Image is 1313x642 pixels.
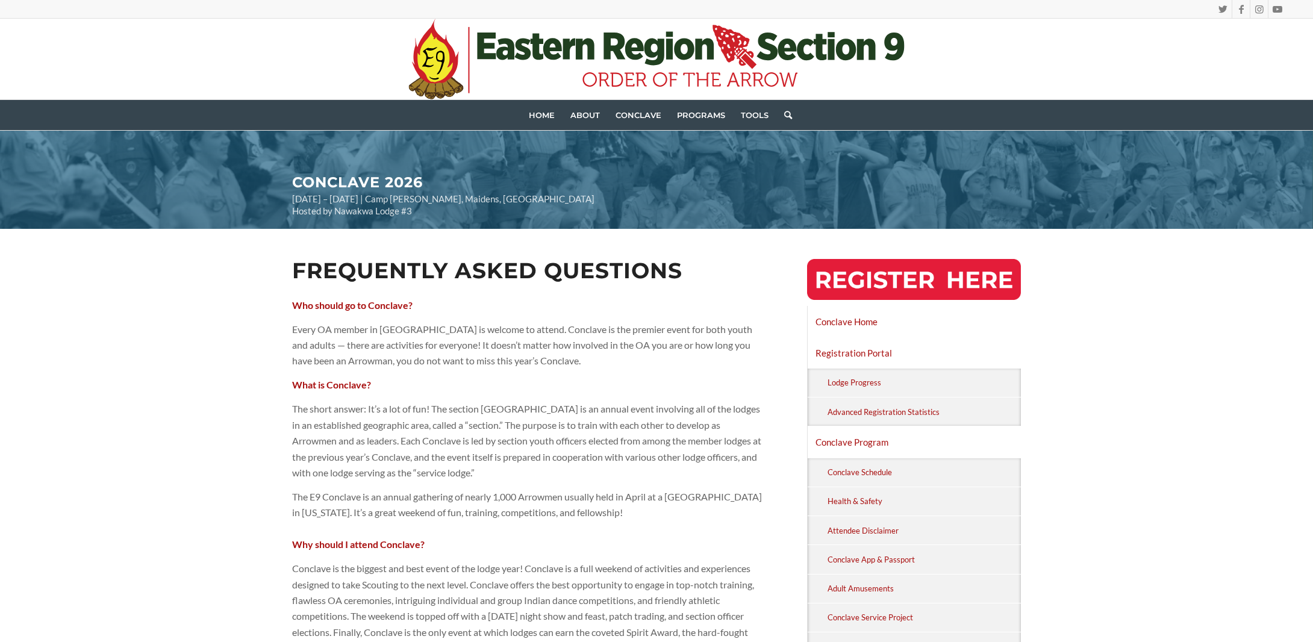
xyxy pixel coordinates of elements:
[608,100,669,130] a: Conclave
[826,487,1021,516] a: Health & Safety
[929,157,930,158] img: E9-Square-Blank-01
[292,142,839,191] h2: CONCLAVE 2026
[292,322,763,369] p: Every OA member in [GEOGRAPHIC_DATA] is welcome to attend. Conclave is the premier event for both...
[563,100,608,130] a: About
[826,603,1021,632] a: Conclave Service Project
[808,338,1021,368] a: Registration Portal
[292,401,763,481] p: The short answer: It’s a lot of fun! The section [GEOGRAPHIC_DATA] is an annual event involving a...
[616,110,661,120] span: Conclave
[826,397,1021,426] a: Advanced Registration Statistics
[292,379,371,390] strong: What is Conclave?
[521,100,563,130] a: Home
[826,458,1021,487] a: Conclave Schedule
[292,193,839,217] p: [DATE] – [DATE] | Camp [PERSON_NAME], Maidens, [GEOGRAPHIC_DATA] Hosted by Nawakwa Lodge #3
[570,110,600,120] span: About
[529,110,555,120] span: Home
[808,307,1021,337] a: Conclave Home
[292,259,763,283] h2: Frequently Asked Questions
[669,100,733,130] a: Programs
[292,299,413,311] strong: Who should go to Conclave?
[826,545,1021,573] a: Conclave App & Passport
[733,100,776,130] a: Tools
[292,489,763,553] p: The E9 Conclave is an annual gathering of nearly 1,000 Arrowmen usually held in April at a [GEOGR...
[826,575,1021,603] a: Adult Amusements
[826,369,1021,397] a: Lodge Progress
[776,100,792,130] a: Search
[677,110,725,120] span: Programs
[807,259,1021,300] img: RegisterHereButton
[292,538,425,550] strong: Why should I attend Conclave?
[826,516,1021,544] a: Attendee Disclaimer
[808,427,1021,457] a: Conclave Program
[741,110,769,120] span: Tools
